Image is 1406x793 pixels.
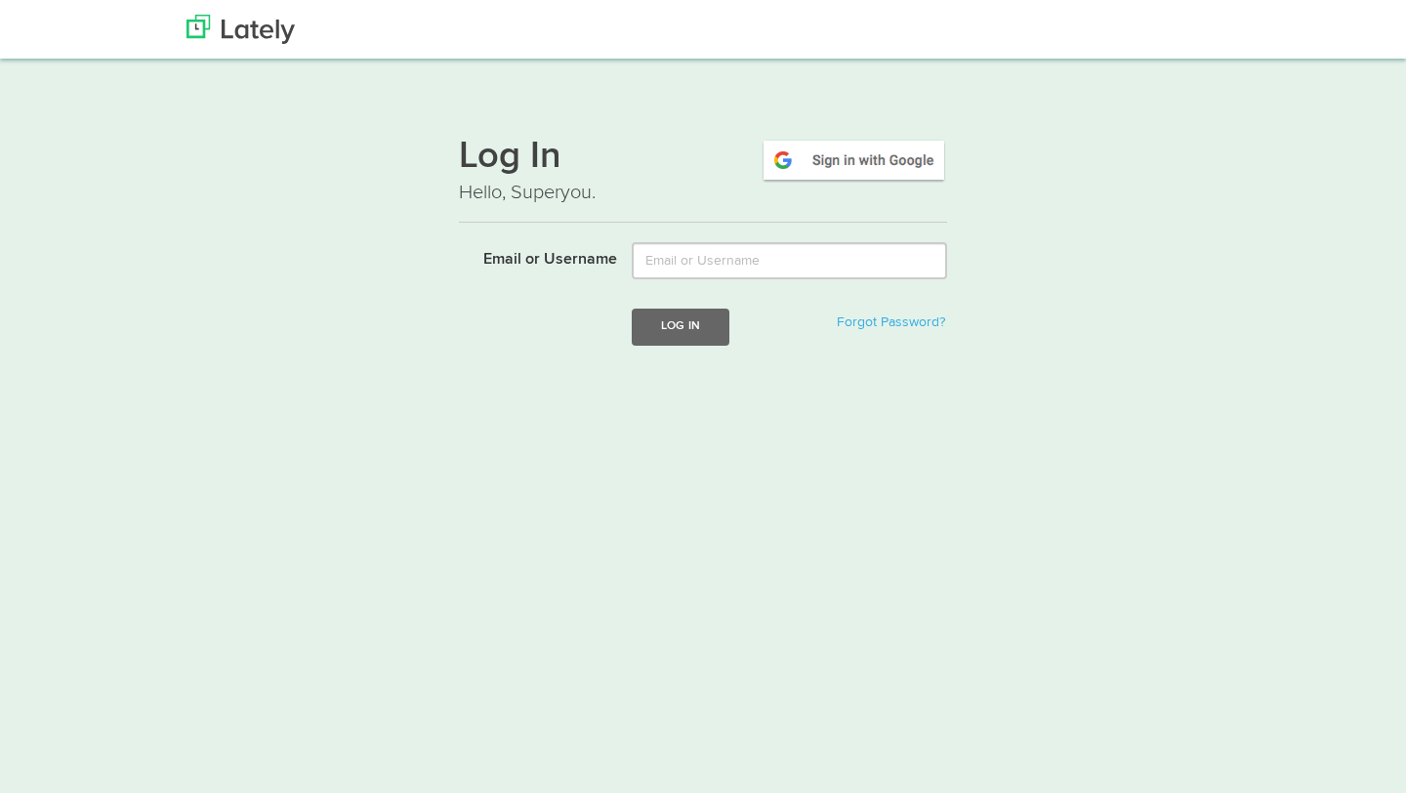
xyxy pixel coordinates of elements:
img: google-signin.png [761,138,947,183]
h1: Log In [459,138,947,179]
img: Lately [186,15,295,44]
p: Hello, Superyou. [459,179,947,207]
button: Log In [632,309,729,345]
a: Forgot Password? [837,315,945,329]
label: Email or Username [444,242,617,271]
input: Email or Username [632,242,947,279]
